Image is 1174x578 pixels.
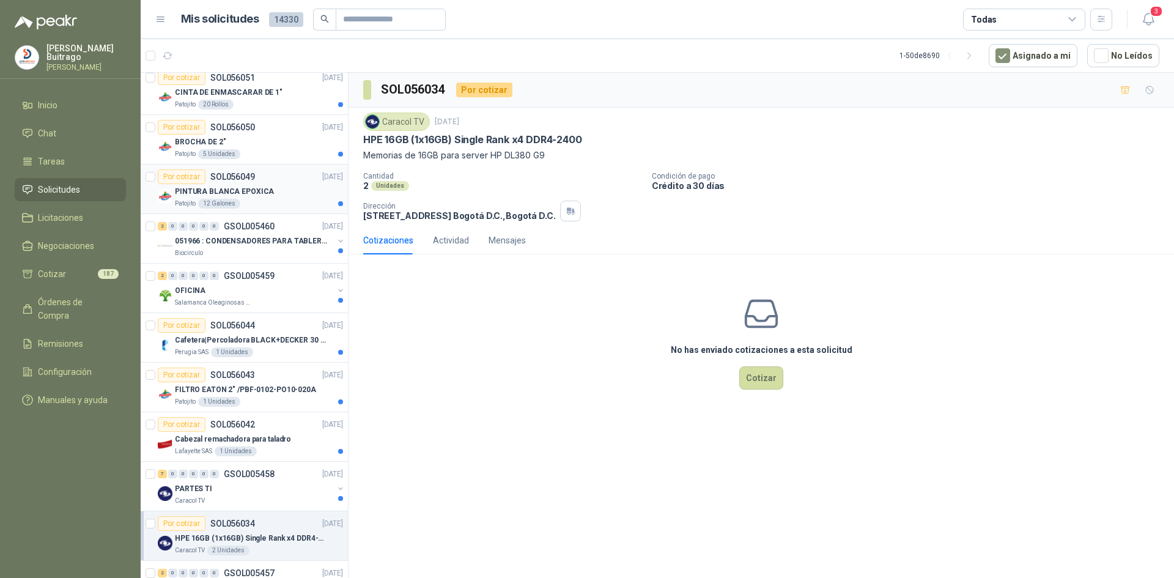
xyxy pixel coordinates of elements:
[199,222,209,231] div: 0
[175,335,327,346] p: Cafetera|Percoladora BLACK+DECKER 30 Tazas CMU3000 Plateado
[456,83,512,97] div: Por cotizar
[38,295,114,322] span: Órdenes de Compra
[38,239,94,253] span: Negociaciones
[739,366,783,390] button: Cotizar
[1087,44,1159,67] button: No Leídos
[175,397,196,407] p: Patojito
[168,569,177,577] div: 0
[175,546,205,555] p: Caracol TV
[366,115,379,128] img: Company Logo
[15,150,126,173] a: Tareas
[158,569,167,577] div: 2
[38,365,92,379] span: Configuración
[224,222,275,231] p: GSOL005460
[141,363,348,412] a: Por cotizarSOL056043[DATE] Company LogoFILTRO EATON 2" /PBF-0102-PO10-020APatojito1 Unidades
[269,12,303,27] span: 14330
[210,371,255,379] p: SOL056043
[179,569,188,577] div: 0
[158,70,205,85] div: Por cotizar
[363,133,581,146] p: HPE 16GB (1x16GB) Single Rank x4 DDR4-2400
[175,136,226,148] p: BROCHA DE 2"
[199,470,209,478] div: 0
[158,318,205,333] div: Por cotizar
[322,320,343,332] p: [DATE]
[46,64,126,71] p: [PERSON_NAME]
[158,219,345,258] a: 2 0 0 0 0 0 GSOL005460[DATE] Company Logo051966 : CONDENSADORES PARA TABLERO PRINCIPAL L1Biocirculo
[158,272,167,280] div: 2
[322,419,343,431] p: [DATE]
[15,94,126,117] a: Inicio
[158,437,172,451] img: Company Logo
[15,122,126,145] a: Chat
[175,87,282,98] p: CINTA DE ENMASCARAR DE 1"
[158,338,172,352] img: Company Logo
[199,569,209,577] div: 0
[1137,9,1159,31] button: 3
[168,470,177,478] div: 0
[158,288,172,303] img: Company Logo
[433,234,469,247] div: Actividad
[141,412,348,462] a: Por cotizarSOL056042[DATE] Company LogoCabezal remachadora para taladroLafayette SAS1 Unidades
[363,202,555,210] p: Dirección
[198,397,240,407] div: 1 Unidades
[322,221,343,232] p: [DATE]
[175,347,209,357] p: Perugia SAS
[158,239,172,253] img: Company Logo
[175,434,291,445] p: Cabezal remachadora para taladro
[322,171,343,183] p: [DATE]
[158,169,205,184] div: Por cotizar
[158,189,172,204] img: Company Logo
[158,269,345,308] a: 2 0 0 0 0 0 GSOL005459[DATE] Company LogoOFICINASalamanca Oleaginosas SAS
[989,44,1077,67] button: Asignado a mi
[322,469,343,480] p: [DATE]
[363,180,369,191] p: 2
[38,127,56,140] span: Chat
[175,199,196,209] p: Patojito
[15,332,126,355] a: Remisiones
[175,496,205,506] p: Caracol TV
[38,183,80,196] span: Solicitudes
[322,72,343,84] p: [DATE]
[158,120,205,135] div: Por cotizar
[652,180,1169,191] p: Crédito a 30 días
[652,172,1169,180] p: Condición de pago
[210,321,255,330] p: SOL056044
[210,172,255,181] p: SOL056049
[224,569,275,577] p: GSOL005457
[175,285,205,297] p: OFICINA
[210,569,219,577] div: 0
[210,272,219,280] div: 0
[189,222,198,231] div: 0
[15,388,126,412] a: Manuales y ayuda
[141,511,348,561] a: Por cotizarSOL056034[DATE] Company LogoHPE 16GB (1x16GB) Single Rank x4 DDR4-2400Caracol TV2 Unid...
[38,393,108,407] span: Manuales y ayuda
[38,211,83,224] span: Licitaciones
[971,13,997,26] div: Todas
[211,347,253,357] div: 1 Unidades
[175,186,274,198] p: PINTURA BLANCA EPOXICA
[175,298,252,308] p: Salamanca Oleaginosas SAS
[189,470,198,478] div: 0
[671,343,852,357] h3: No has enviado cotizaciones a esta solicitud
[15,360,126,383] a: Configuración
[38,98,57,112] span: Inicio
[207,546,249,555] div: 2 Unidades
[38,155,65,168] span: Tareas
[158,387,172,402] img: Company Logo
[363,172,642,180] p: Cantidad
[175,235,327,247] p: 051966 : CONDENSADORES PARA TABLERO PRINCIPAL L1
[15,178,126,201] a: Solicitudes
[215,446,257,456] div: 1 Unidades
[322,369,343,381] p: [DATE]
[322,122,343,133] p: [DATE]
[175,533,327,544] p: HPE 16GB (1x16GB) Single Rank x4 DDR4-2400
[15,291,126,327] a: Órdenes de Compra
[363,149,1159,162] p: Memorias de 16GB para server HP DL380 G9
[158,139,172,154] img: Company Logo
[181,10,259,28] h1: Mis solicitudes
[158,470,167,478] div: 7
[158,536,172,550] img: Company Logo
[158,467,345,506] a: 7 0 0 0 0 0 GSOL005458[DATE] Company LogoPARTES TICaracol TV
[141,165,348,214] a: Por cotizarSOL056049[DATE] Company LogoPINTURA BLANCA EPOXICAPatojito12 Galones
[179,222,188,231] div: 0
